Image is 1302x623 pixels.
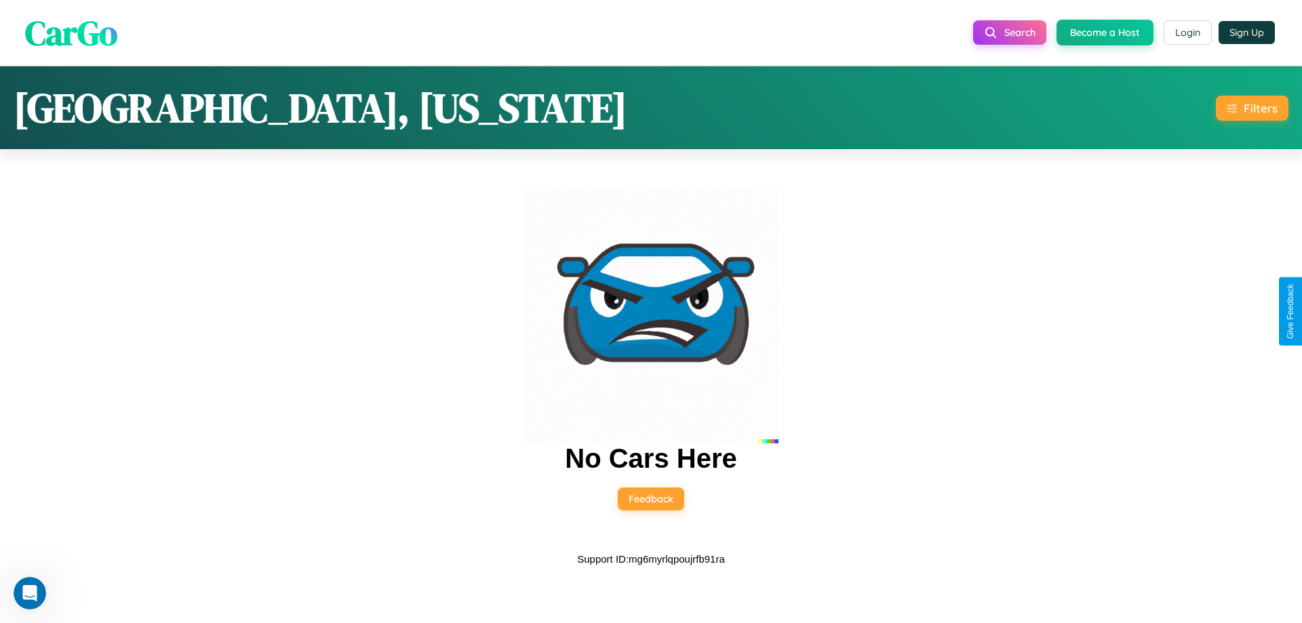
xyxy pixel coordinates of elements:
button: Search [973,20,1046,45]
img: car [524,188,778,443]
h1: [GEOGRAPHIC_DATA], [US_STATE] [14,80,627,136]
button: Feedback [618,487,684,510]
h2: No Cars Here [565,443,736,474]
p: Support ID: mg6myrlqpoujrfb91ra [577,550,725,568]
iframe: Intercom live chat [14,577,46,609]
button: Become a Host [1057,20,1153,45]
button: Login [1164,20,1212,45]
span: Search [1004,26,1035,39]
div: Filters [1244,101,1278,115]
button: Filters [1216,96,1288,121]
button: Sign Up [1219,21,1275,44]
div: Give Feedback [1286,284,1295,339]
span: CarGo [25,9,117,56]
